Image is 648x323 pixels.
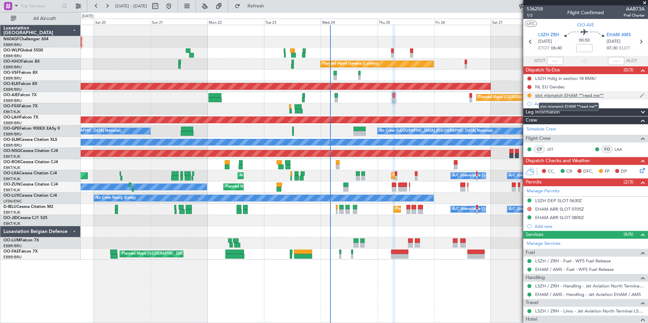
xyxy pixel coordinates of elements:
[3,149,20,153] span: OO-NSG
[526,157,590,165] span: Dispatch Checks and Weather
[526,299,538,307] span: Travel
[3,115,20,120] span: OO-LAH
[605,168,610,175] span: FP
[242,4,270,8] span: Refresh
[3,143,22,148] a: EBBR/BRU
[3,216,18,220] span: OO-JID
[527,126,556,133] a: Schedule Crew
[3,171,19,175] span: OO-LXA
[491,19,547,25] div: Sat 27
[3,132,22,137] a: EBBR/BRU
[3,250,19,254] span: OO-FAE
[624,66,633,73] span: (0/3)
[3,221,20,226] a: EBKT/KJK
[3,109,20,114] a: EBKT/KJK
[579,37,590,44] span: 00:50
[3,71,19,75] span: OO-VSF
[624,5,645,13] span: AAB73A
[619,45,630,52] span: ELDT
[566,168,572,175] span: CR
[150,19,207,25] div: Sun 21
[535,84,565,90] div: NL EU Gendec
[607,45,617,52] span: 07:30
[3,188,20,193] a: EBKT/KJK
[396,204,471,214] div: Planned Maint Nice ([GEOGRAPHIC_DATA])
[3,37,19,41] span: N604GF
[3,82,19,86] span: OO-ELK
[21,1,60,11] input: Trip Number
[3,138,20,142] span: OO-SLM
[3,176,20,181] a: EBKT/KJK
[3,205,53,209] a: D-IBLUCessna Citation M2
[3,121,22,126] a: EBBR/BRU
[3,104,38,108] a: OO-FSXFalcon 7X
[509,171,537,181] div: A/C Unavailable
[3,53,22,59] a: EBBR/BRU
[7,13,74,24] button: All Aircraft
[535,292,641,297] a: EHAM / AMS - Handling - Jet Aviation EHAM / AMS
[264,19,321,25] div: Tue 23
[583,168,593,175] span: DFC,
[535,308,645,314] a: LSZH / ZRH - Limo - Jet Aviation North Terminal LSZH / ZRH
[3,182,20,187] span: OO-ZUN
[3,138,57,142] a: OO-SLMCessna Citation XLS
[3,250,38,254] a: OO-FAEFalcon 7X
[534,58,545,64] span: ATOT
[509,204,617,214] div: A/C Unavailable [GEOGRAPHIC_DATA]-[GEOGRAPHIC_DATA]
[526,108,560,116] span: Leg Information
[640,92,645,99] img: edit
[3,171,57,175] a: OO-LXACessna Citation CJ4
[3,149,58,153] a: OO-NSGCessna Citation CJ4
[535,198,582,203] div: LSZH DEP SLOT 0630Z
[122,249,244,259] div: Planned Maint [GEOGRAPHIC_DATA] ([GEOGRAPHIC_DATA] National)
[626,58,637,64] span: ALDT
[452,204,579,214] div: A/C Unavailable [GEOGRAPHIC_DATA] ([GEOGRAPHIC_DATA] National)
[231,1,272,12] button: Refresh
[538,32,559,39] span: LSZH ZRH
[534,146,545,153] div: CP
[577,21,594,28] span: OO-AIE
[526,135,551,143] span: Flight Crew
[96,193,136,203] div: No Crew Nancy (Essey)
[3,48,20,52] span: OO-WLP
[526,274,545,282] span: Handling
[567,9,604,16] div: Flight Confirmed
[624,178,633,186] span: (2/3)
[547,146,562,152] a: JST
[115,3,147,9] span: [DATE] - [DATE]
[3,42,22,47] a: EBBR/BRU
[548,168,555,175] span: CC,
[3,82,37,86] a: OO-ELKFalcon 8X
[3,199,22,204] a: LFSN/ENC
[602,146,613,153] div: FO
[3,238,39,242] a: OO-LUMFalcon 7X
[526,66,560,74] span: Dispatch To-Dos
[3,255,22,260] a: EBBR/BRU
[3,93,18,97] span: OO-AIE
[3,87,22,92] a: EBBR/BRU
[527,13,543,18] span: 1/2
[3,160,58,164] a: OO-ROKCessna Citation CJ4
[535,258,611,264] a: LSZH / ZRH - Fuel - WFS Fuel Release
[538,45,549,52] span: ETOT
[393,171,472,181] div: Planned Maint Kortrijk-[GEOGRAPHIC_DATA]
[526,249,535,257] span: Fuel
[3,205,17,209] span: D-IBLU
[379,126,493,136] div: No Crew [GEOGRAPHIC_DATA] ([GEOGRAPHIC_DATA] National)
[526,231,543,239] span: Services
[3,37,48,41] a: N604GFChallenger 604
[526,116,537,124] span: Crew
[3,210,20,215] a: EBKT/KJK
[547,57,563,65] input: --:--
[624,231,633,238] span: (6/6)
[3,115,38,120] a: OO-LAHFalcon 7X
[82,14,94,19] div: [DATE]
[535,206,584,212] div: EHAM ARR SLOT 0705Z
[607,38,621,45] span: [DATE]
[3,104,19,108] span: OO-FSX
[3,127,60,131] a: OO-GPEFalcon 900EX EASy II
[535,92,604,98] div: slot mismatch EHAM **read me**
[478,92,585,103] div: Planned Maint [GEOGRAPHIC_DATA] ([GEOGRAPHIC_DATA])
[94,19,150,25] div: Sat 20
[527,240,561,247] a: Manage Services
